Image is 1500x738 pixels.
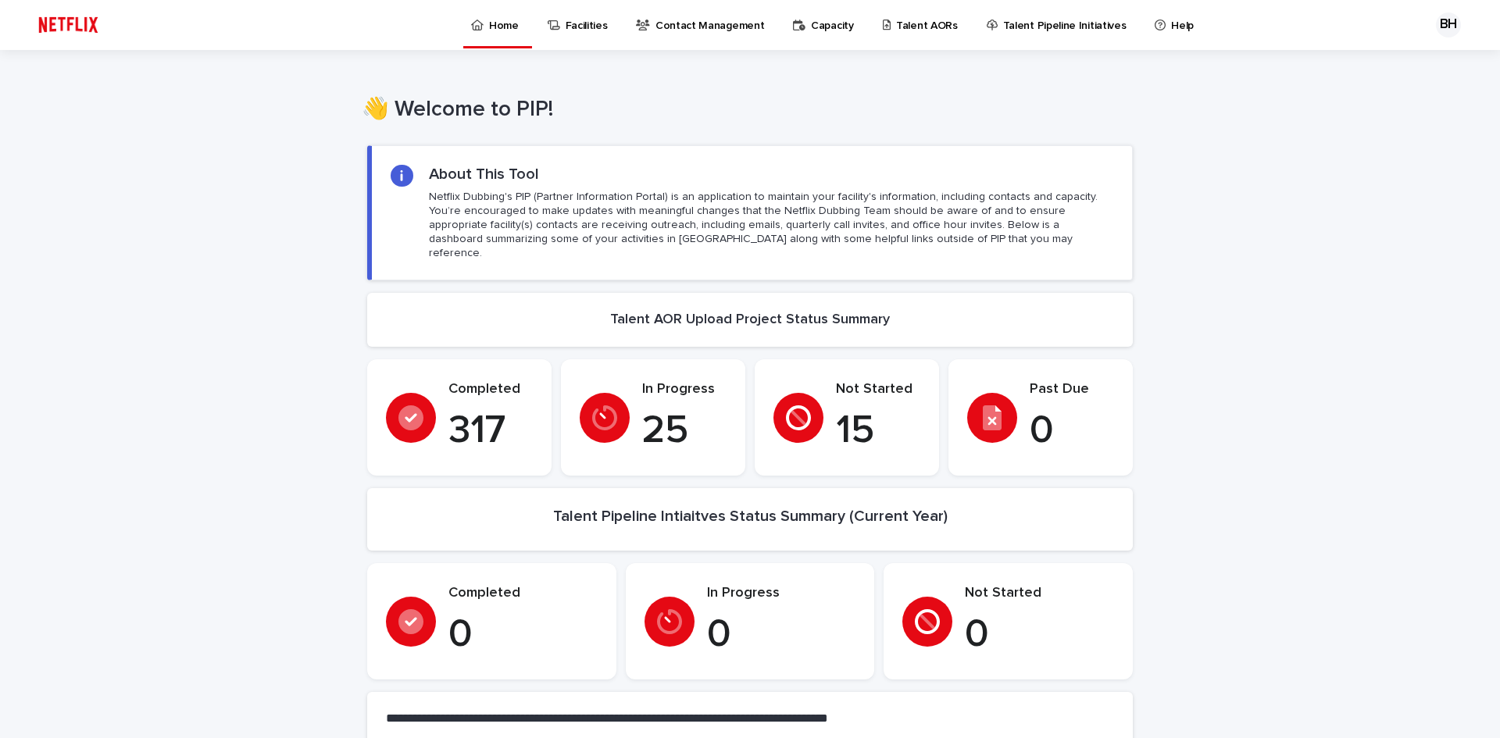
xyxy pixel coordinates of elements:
p: Not Started [836,381,920,398]
p: Past Due [1030,381,1114,398]
p: Completed [448,381,533,398]
p: 15 [836,408,920,455]
h2: Talent AOR Upload Project Status Summary [610,312,890,329]
p: 0 [448,611,598,658]
p: 25 [642,408,727,455]
p: Completed [448,585,598,602]
img: ifQbXi3ZQGMSEF7WDB7W [31,9,105,41]
p: In Progress [642,381,727,398]
p: 0 [965,611,1114,658]
h1: 👋 Welcome to PIP! [362,97,1127,123]
p: 0 [707,611,856,658]
p: In Progress [707,585,856,602]
div: BH [1436,12,1461,37]
p: Not Started [965,585,1114,602]
h2: About This Tool [429,165,539,184]
p: 0 [1030,408,1114,455]
p: Netflix Dubbing's PIP (Partner Information Portal) is an application to maintain your facility's ... [429,190,1113,261]
p: 317 [448,408,533,455]
h2: Talent Pipeline Intiaitves Status Summary (Current Year) [553,507,948,526]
